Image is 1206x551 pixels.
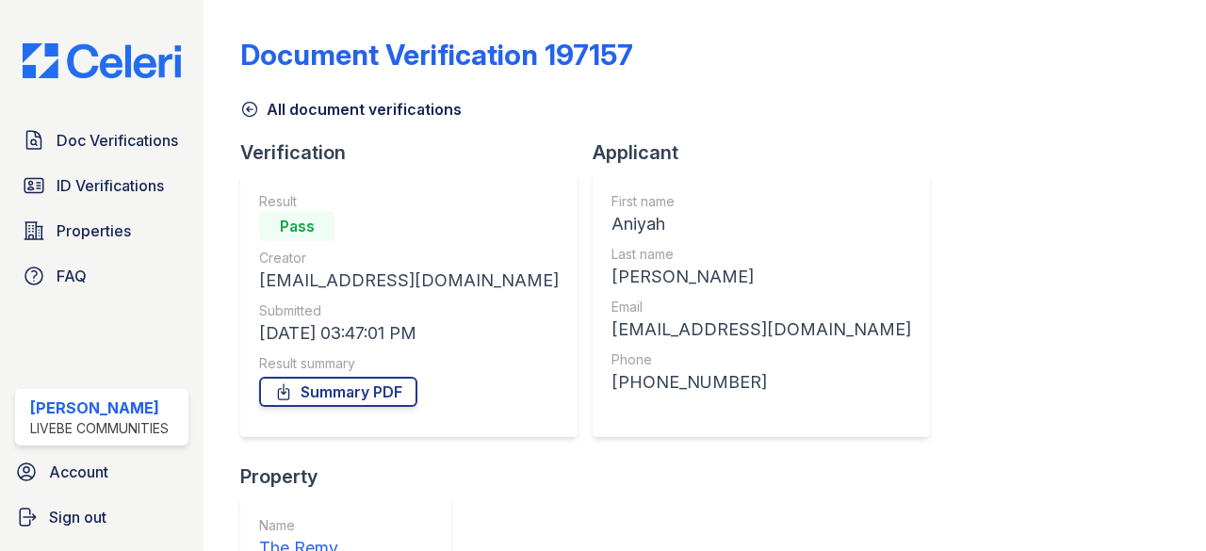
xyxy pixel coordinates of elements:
div: [EMAIL_ADDRESS][DOMAIN_NAME] [611,316,911,343]
a: ID Verifications [15,167,188,204]
div: Email [611,298,911,316]
span: Doc Verifications [57,129,178,152]
span: Account [49,461,108,483]
span: FAQ [57,265,87,287]
div: Creator [259,249,559,267]
span: ID Verifications [57,174,164,197]
div: Result [259,192,559,211]
img: CE_Logo_Blue-a8612792a0a2168367f1c8372b55b34899dd931a85d93a1a3d3e32e68fde9ad4.png [8,43,196,79]
a: FAQ [15,257,188,295]
div: [PERSON_NAME] [30,397,169,419]
a: Properties [15,212,188,250]
div: Name [259,516,385,535]
div: Property [240,463,466,490]
div: LiveBe Communities [30,419,169,438]
div: Verification [240,139,593,166]
div: [EMAIL_ADDRESS][DOMAIN_NAME] [259,267,559,294]
div: [PERSON_NAME] [611,264,911,290]
a: Summary PDF [259,377,417,407]
div: Submitted [259,301,559,320]
a: Account [8,453,196,491]
div: First name [611,192,911,211]
div: Result summary [259,354,559,373]
div: Phone [611,350,911,369]
span: Properties [57,219,131,242]
div: [DATE] 03:47:01 PM [259,320,559,347]
a: All document verifications [240,98,462,121]
div: Aniyah [611,211,911,237]
a: Sign out [8,498,196,536]
a: Doc Verifications [15,122,188,159]
div: Pass [259,211,334,241]
div: [PHONE_NUMBER] [611,369,911,396]
div: Last name [611,245,911,264]
div: Document Verification 197157 [240,38,633,72]
span: Sign out [49,506,106,528]
div: Applicant [593,139,945,166]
